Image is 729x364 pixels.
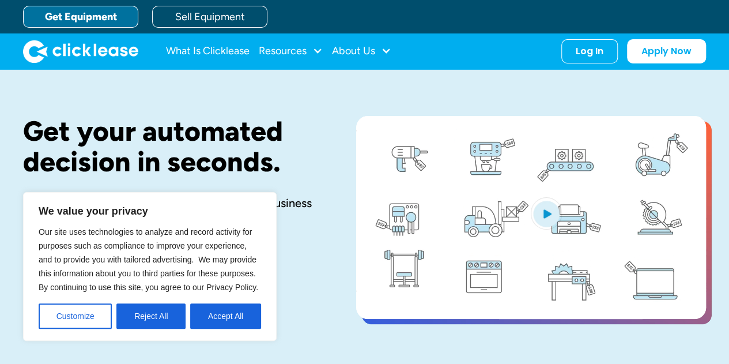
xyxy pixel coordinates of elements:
[332,40,391,63] div: About Us
[166,40,250,63] a: What Is Clicklease
[531,197,562,230] img: Blue play button logo on a light blue circular background
[576,46,603,57] div: Log In
[23,40,138,63] img: Clicklease logo
[39,303,112,329] button: Customize
[23,40,138,63] a: home
[23,6,138,28] a: Get Equipment
[627,39,706,63] a: Apply Now
[39,227,258,292] span: Our site uses technologies to analyze and record activity for purposes such as compliance to impr...
[190,303,261,329] button: Accept All
[116,303,186,329] button: Reject All
[39,204,261,218] p: We value your privacy
[259,40,323,63] div: Resources
[23,192,277,341] div: We value your privacy
[356,116,706,319] a: open lightbox
[152,6,267,28] a: Sell Equipment
[23,116,319,177] h1: Get your automated decision in seconds.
